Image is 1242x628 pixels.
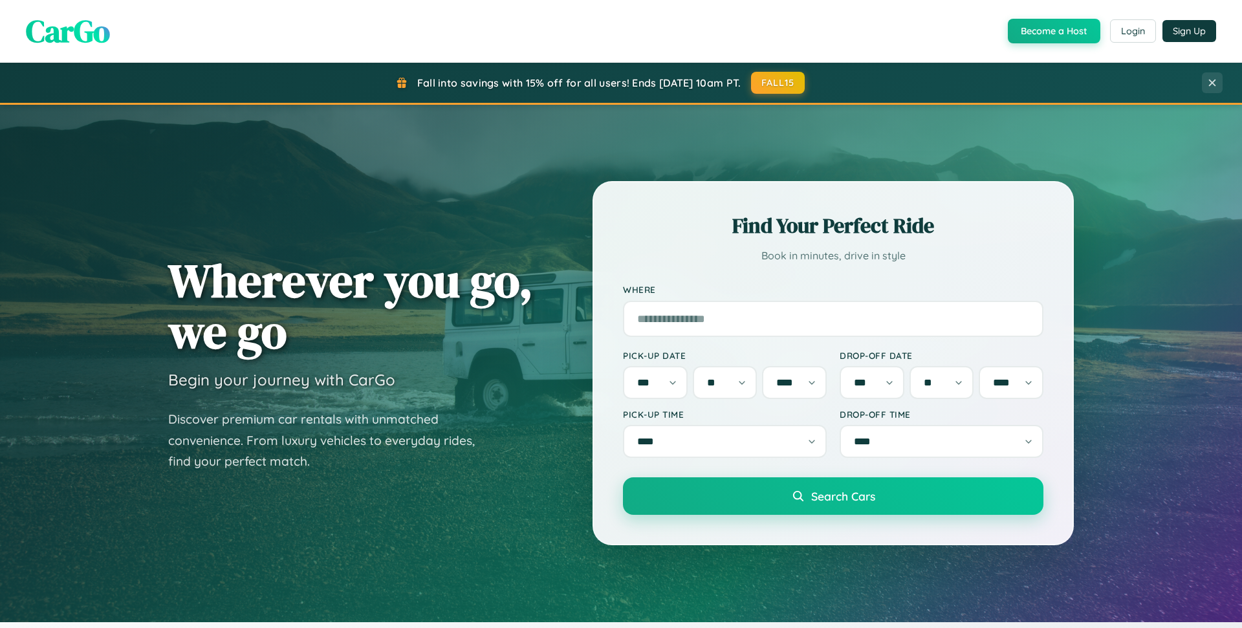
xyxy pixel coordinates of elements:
[840,350,1043,361] label: Drop-off Date
[168,409,492,472] p: Discover premium car rentals with unmatched convenience. From luxury vehicles to everyday rides, ...
[168,370,395,389] h3: Begin your journey with CarGo
[1110,19,1156,43] button: Login
[168,255,533,357] h1: Wherever you go, we go
[417,76,741,89] span: Fall into savings with 15% off for all users! Ends [DATE] 10am PT.
[623,409,827,420] label: Pick-up Time
[1162,20,1216,42] button: Sign Up
[751,72,805,94] button: FALL15
[623,477,1043,515] button: Search Cars
[26,10,110,52] span: CarGo
[811,489,875,503] span: Search Cars
[840,409,1043,420] label: Drop-off Time
[623,246,1043,265] p: Book in minutes, drive in style
[623,211,1043,240] h2: Find Your Perfect Ride
[623,285,1043,296] label: Where
[623,350,827,361] label: Pick-up Date
[1008,19,1100,43] button: Become a Host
